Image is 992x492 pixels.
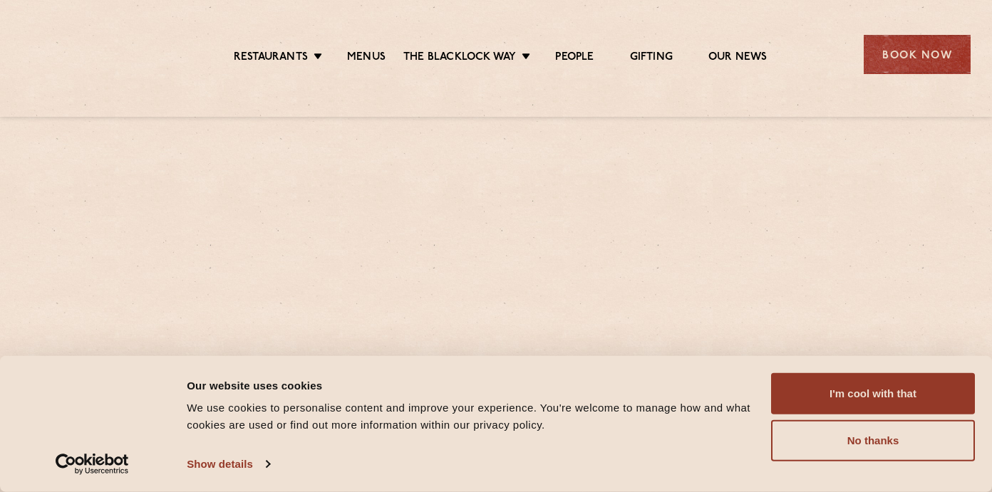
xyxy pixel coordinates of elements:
[21,14,145,95] img: svg%3E
[864,35,971,74] div: Book Now
[187,399,755,434] div: We use cookies to personalise content and improve your experience. You're welcome to manage how a...
[708,51,768,66] a: Our News
[187,377,755,394] div: Our website uses cookies
[347,51,386,66] a: Menus
[30,454,155,475] a: Usercentrics Cookiebot - opens in a new window
[403,51,516,66] a: The Blacklock Way
[771,420,975,461] button: No thanks
[187,454,269,475] a: Show details
[555,51,594,66] a: People
[234,51,308,66] a: Restaurants
[771,373,975,414] button: I'm cool with that
[630,51,673,66] a: Gifting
